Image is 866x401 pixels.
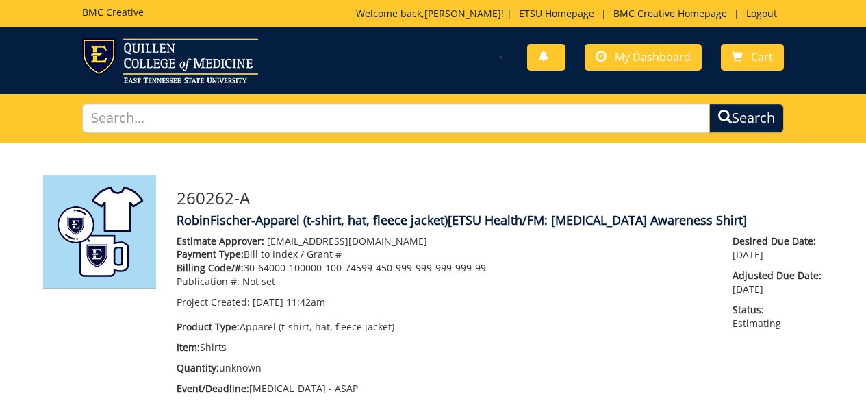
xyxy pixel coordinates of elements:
[177,320,713,334] p: Apparel (t-shirt, hat, fleece jacket)
[733,269,823,296] p: [DATE]
[177,320,240,333] span: Product Type:
[82,104,709,133] input: Search...
[177,214,824,228] h4: RobinFischer-Apparel (t-shirt, hat, fleece jacket)
[177,189,824,207] h3: 260262-A
[177,234,264,247] span: Estimate Approver:
[448,212,747,228] span: [ETSU Health/FM: [MEDICAL_DATA] Awareness Shirt]
[751,49,773,64] span: Cart
[177,382,713,396] p: [MEDICAL_DATA] - ASAP
[177,234,713,248] p: [EMAIL_ADDRESS][DOMAIN_NAME]
[82,38,258,83] img: ETSU logo
[177,247,713,261] p: Bill to Index / Grant #
[585,44,702,71] a: My Dashboard
[177,295,250,308] span: Project Created:
[607,7,734,20] a: BMC Creative Homepage
[43,175,156,289] img: Product featured image
[242,275,275,288] span: Not set
[177,341,713,354] p: Shirts
[733,269,823,282] span: Adjusted Due Date:
[177,361,219,374] span: Quantity:
[82,7,144,17] h5: BMC Creative
[615,49,691,64] span: My Dashboard
[177,341,200,354] span: Item:
[733,303,823,330] p: Estimating
[733,234,823,248] span: Desired Due Date:
[721,44,784,71] a: Cart
[512,7,601,20] a: ETSU Homepage
[733,303,823,317] span: Status:
[356,7,784,21] p: Welcome back, ! | | |
[177,275,240,288] span: Publication #:
[739,7,784,20] a: Logout
[177,261,713,275] p: 30-64000-100000-100-74599-450-999-999-999-999-99
[733,234,823,262] p: [DATE]
[709,104,784,133] button: Search
[177,382,249,395] span: Event/Deadline:
[177,361,713,375] p: unknown
[177,261,244,274] span: Billing Code/#:
[424,7,501,20] a: [PERSON_NAME]
[177,247,244,260] span: Payment Type:
[253,295,325,308] span: [DATE] 11:42am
